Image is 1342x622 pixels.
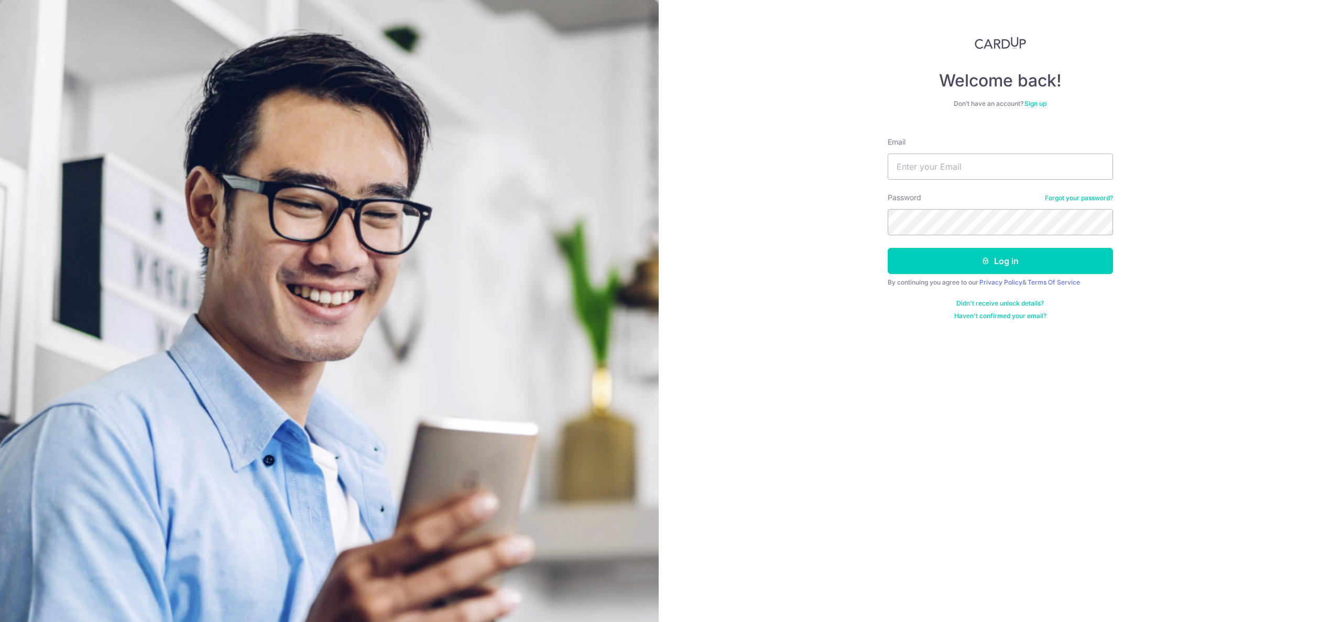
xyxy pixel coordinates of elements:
[888,100,1113,108] div: Don’t have an account?
[888,137,905,147] label: Email
[888,248,1113,274] button: Log in
[1045,194,1113,202] a: Forgot your password?
[1024,100,1046,107] a: Sign up
[888,154,1113,180] input: Enter your Email
[979,278,1022,286] a: Privacy Policy
[1028,278,1080,286] a: Terms Of Service
[975,37,1026,49] img: CardUp Logo
[888,192,921,203] label: Password
[888,278,1113,287] div: By continuing you agree to our &
[888,70,1113,91] h4: Welcome back!
[956,299,1044,308] a: Didn't receive unlock details?
[954,312,1046,320] a: Haven't confirmed your email?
